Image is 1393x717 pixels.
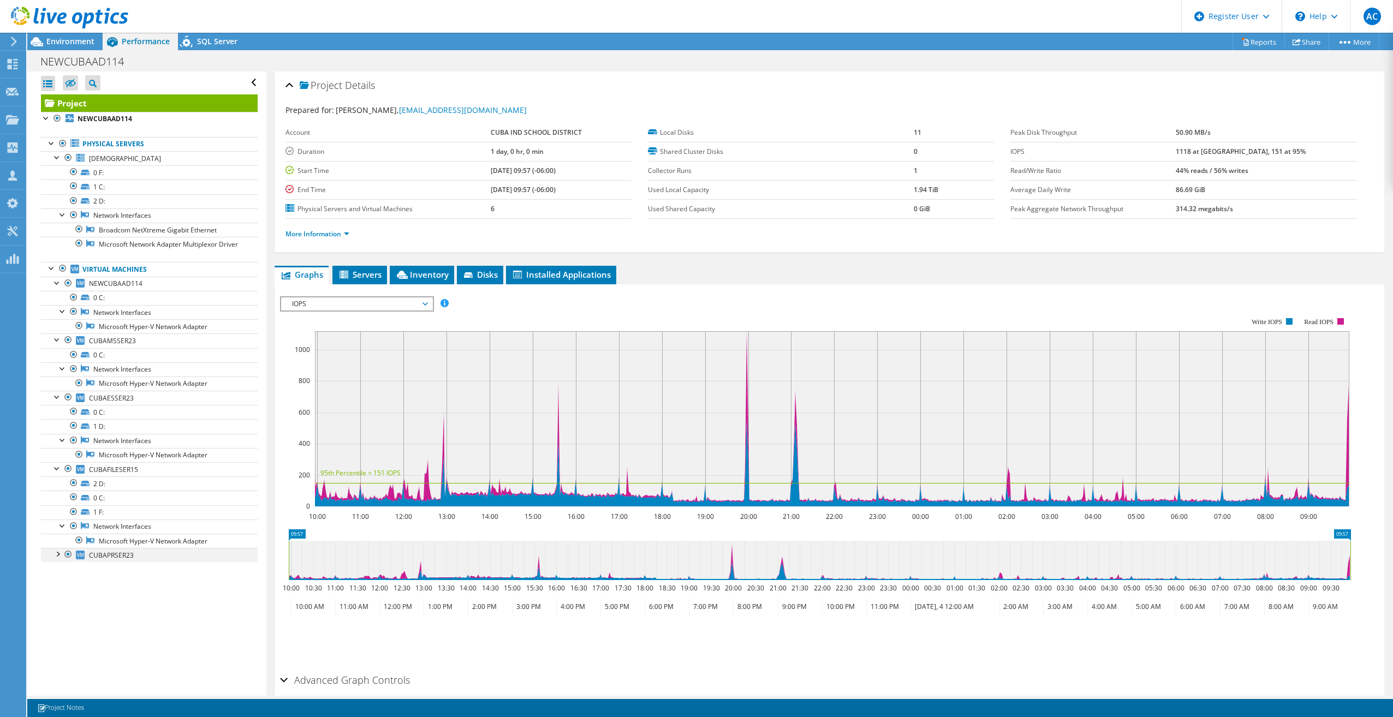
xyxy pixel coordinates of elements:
text: 08:00 [1257,512,1273,521]
span: Project [300,80,342,91]
label: Average Daily Write [1010,184,1176,195]
label: Start Time [285,165,491,176]
text: Write IOPS [1252,318,1282,326]
text: 14:00 [459,583,476,593]
text: 14:00 [481,512,498,521]
label: Local Disks [648,127,913,138]
a: Microsoft Hyper-V Network Adapter [41,448,258,462]
text: 09:30 [1322,583,1339,593]
text: 01:30 [968,583,985,593]
text: 15:00 [503,583,520,593]
h1: NEWCUBAAD114 [35,56,141,68]
a: 0 C: [41,405,258,419]
b: 1.94 TiB [914,185,938,194]
span: AC [1364,8,1381,25]
text: 22:00 [813,583,830,593]
text: 20:00 [724,583,741,593]
text: 200 [299,470,310,480]
b: 86.69 GiB [1176,185,1205,194]
a: Microsoft Hyper-V Network Adapter [41,534,258,548]
a: NEWCUBAAD114 [41,112,258,126]
text: 05:00 [1127,512,1144,521]
b: 1 day, 0 hr, 0 min [491,147,544,156]
text: 16:00 [547,583,564,593]
text: 05:30 [1145,583,1162,593]
text: 09:00 [1300,512,1317,521]
text: 12:00 [395,512,412,521]
text: 10:00 [308,512,325,521]
a: Project Notes [29,701,92,715]
text: 00:00 [902,583,919,593]
text: 22:30 [835,583,852,593]
h2: Advanced Graph Controls [280,669,410,691]
text: 03:00 [1041,512,1058,521]
text: 07:00 [1211,583,1228,593]
a: Network Interfaces [41,305,258,319]
text: 20:30 [747,583,764,593]
text: 22:00 [825,512,842,521]
text: 05:00 [1123,583,1140,593]
b: 0 GiB [914,204,930,213]
a: Network Interfaces [41,208,258,223]
text: 13:00 [438,512,455,521]
text: 13:30 [437,583,454,593]
text: 20:00 [740,512,757,521]
a: 2 D: [41,476,258,491]
b: [DATE] 09:57 (-06:00) [491,166,556,175]
span: CUBAESSER23 [89,393,134,403]
span: [PERSON_NAME], [336,105,527,115]
a: 1 D: [41,419,258,433]
a: Broadcom NetXtreme Gigabit Ethernet [41,223,258,237]
b: 1 [914,166,918,175]
text: 21:00 [769,583,786,593]
label: IOPS [1010,146,1176,157]
text: 01:00 [955,512,972,521]
text: 23:30 [879,583,896,593]
span: Disks [462,269,498,280]
text: 0 [306,501,310,511]
text: 21:00 [782,512,799,521]
text: 600 [299,408,310,417]
text: Read IOPS [1304,318,1334,326]
label: Peak Aggregate Network Throughput [1010,204,1176,214]
text: 11:00 [326,583,343,593]
span: CUBAMSSER23 [89,336,136,345]
text: 15:30 [526,583,543,593]
text: 02:30 [1012,583,1029,593]
text: 12:30 [393,583,410,593]
span: Details [345,79,375,92]
text: 12:00 [371,583,388,593]
label: End Time [285,184,491,195]
a: 0 F: [41,165,258,180]
text: 17:00 [610,512,627,521]
text: 06:00 [1170,512,1187,521]
b: NEWCUBAAD114 [78,114,132,123]
a: 0 C: [41,291,258,305]
a: Network Interfaces [41,519,258,534]
b: 6 [491,204,495,213]
text: 18:30 [658,583,675,593]
label: Prepared for: [285,105,334,115]
a: 1 C: [41,180,258,194]
span: Environment [46,36,94,46]
a: CUBAESSER23 [41,391,258,405]
text: 07:30 [1233,583,1250,593]
text: 17:00 [592,583,609,593]
text: 19:30 [703,583,719,593]
text: 18:00 [636,583,653,593]
text: 02:00 [990,583,1007,593]
b: 1118 at [GEOGRAPHIC_DATA], 151 at 95% [1176,147,1306,156]
text: 06:30 [1189,583,1206,593]
text: 13:00 [415,583,432,593]
text: 17:30 [614,583,631,593]
label: Used Local Capacity [648,184,913,195]
b: 0 [914,147,918,156]
text: 11:30 [349,583,366,593]
label: Shared Cluster Disks [648,146,913,157]
text: 800 [299,376,310,385]
a: 0 C: [41,491,258,505]
label: Physical Servers and Virtual Machines [285,204,491,214]
a: [EMAIL_ADDRESS][DOMAIN_NAME] [399,105,527,115]
text: 10:00 [282,583,299,593]
a: Share [1284,33,1329,50]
